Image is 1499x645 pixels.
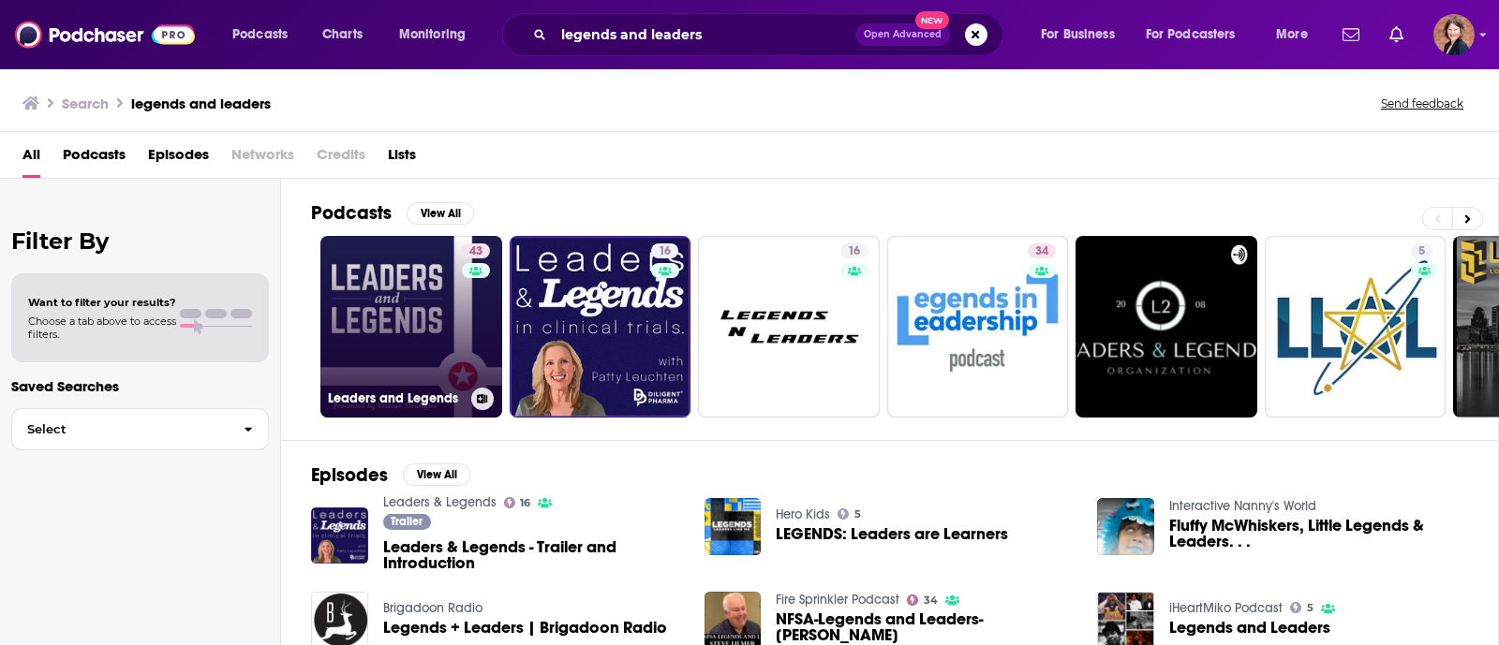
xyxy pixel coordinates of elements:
img: LEGENDS: Leaders are Learners [705,498,762,555]
img: Leaders & Legends - Trailer and Introduction [311,507,368,564]
span: For Business [1041,22,1115,48]
a: 34 [887,236,1069,418]
span: 5 [1418,242,1425,261]
span: 16 [659,242,671,261]
button: Select [11,408,269,450]
a: 16 [504,497,531,508]
button: View All [407,202,474,225]
a: 16 [510,236,691,418]
a: Show notifications dropdown [1382,19,1411,51]
a: 5 [838,508,861,520]
a: LEGENDS: Leaders are Learners [776,526,1008,542]
span: More [1276,22,1308,48]
a: 5 [1411,243,1432,258]
h3: Search [62,95,109,112]
span: Networks [231,139,294,178]
span: 16 [520,499,530,507]
span: Charts [322,22,363,48]
button: Show profile menu [1433,14,1475,55]
a: Leaders & Legends [383,494,497,510]
a: Episodes [148,139,209,178]
a: All [22,139,40,178]
a: Interactive Nanny's World [1169,498,1316,514]
span: Want to filter your results? [28,296,176,309]
a: PodcastsView All [311,201,474,225]
h2: Filter By [11,227,269,255]
span: Trailer [391,516,423,527]
a: Charts [310,20,374,50]
span: Podcasts [232,22,288,48]
span: NFSA-Legends and Leaders-[PERSON_NAME] [776,611,1075,643]
span: 34 [924,596,938,605]
a: Legends and Leaders [1169,620,1330,636]
button: open menu [1263,20,1331,50]
a: 34 [1028,243,1056,258]
a: EpisodesView All [311,463,470,487]
a: Lists [388,139,416,178]
button: open menu [386,20,490,50]
span: 5 [1307,604,1313,612]
p: Saved Searches [11,377,269,395]
a: 16 [698,236,880,418]
a: 34 [907,594,938,606]
button: View All [403,463,470,486]
a: Leaders & Legends - Trailer and Introduction [383,539,682,571]
span: Logged in as alafair66639 [1433,14,1475,55]
a: Hero Kids [776,506,830,522]
span: 5 [854,510,861,519]
a: 5 [1265,236,1447,418]
span: Open Advanced [864,30,942,39]
button: open menu [1028,20,1138,50]
a: Fluffy McWhiskers, Little Legends & Leaders. . . [1169,518,1468,550]
a: Show notifications dropdown [1335,19,1367,51]
a: Legends + Leaders | Brigadoon Radio [383,620,667,636]
span: New [915,11,949,29]
h2: Podcasts [311,201,392,225]
a: Brigadoon Radio [383,600,482,616]
span: 16 [848,242,860,261]
button: Open AdvancedNew [855,23,950,46]
img: Fluffy McWhiskers, Little Legends & Leaders. . . [1097,498,1154,555]
span: Monitoring [399,22,466,48]
h3: legends and leaders [131,95,271,112]
a: Fire Sprinkler Podcast [776,592,899,608]
span: Credits [317,139,365,178]
span: Select [12,423,229,435]
span: 34 [1035,242,1048,261]
a: iHeartMiko Podcast [1169,600,1283,616]
a: Podcasts [63,139,126,178]
a: 16 [651,243,678,258]
h2: Episodes [311,463,388,487]
span: Choose a tab above to access filters. [28,315,176,341]
button: open menu [219,20,312,50]
img: User Profile [1433,14,1475,55]
button: Send feedback [1375,95,1469,111]
img: Podchaser - Follow, Share and Rate Podcasts [15,17,195,52]
button: open menu [1134,20,1263,50]
a: 16 [840,243,868,258]
a: 43 [462,243,490,258]
a: 5 [1290,602,1313,613]
a: NFSA-Legends and Leaders-Steve Ulmer [776,611,1075,643]
div: Search podcasts, credits, & more... [520,13,1021,56]
a: 43Leaders and Legends [320,236,502,418]
input: Search podcasts, credits, & more... [554,20,855,50]
h3: Leaders and Legends [328,390,464,406]
span: 43 [469,242,482,261]
span: For Podcasters [1146,22,1236,48]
